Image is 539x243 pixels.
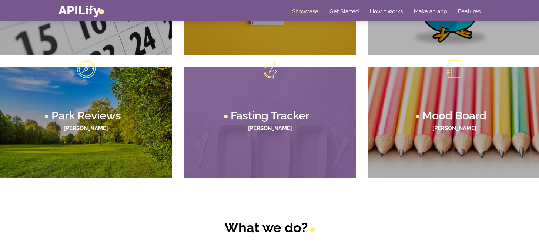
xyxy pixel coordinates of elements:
[7,125,165,132] h4: [PERSON_NAME]
[58,3,104,17] a: APILify
[414,8,447,15] a: Make an app
[458,8,481,15] a: Features
[184,67,356,179] a: Fasting Tracker [PERSON_NAME]
[422,110,486,121] h3: Mood Board
[231,110,309,121] h3: Fasting Tracker
[51,110,121,121] h3: Park Reviews
[329,8,359,15] a: Get Started
[292,8,318,15] a: Showcase
[370,8,403,15] a: How it works
[167,220,372,236] h2: What we do?
[376,125,533,132] h4: [PERSON_NAME]
[191,125,349,132] h4: [PERSON_NAME]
